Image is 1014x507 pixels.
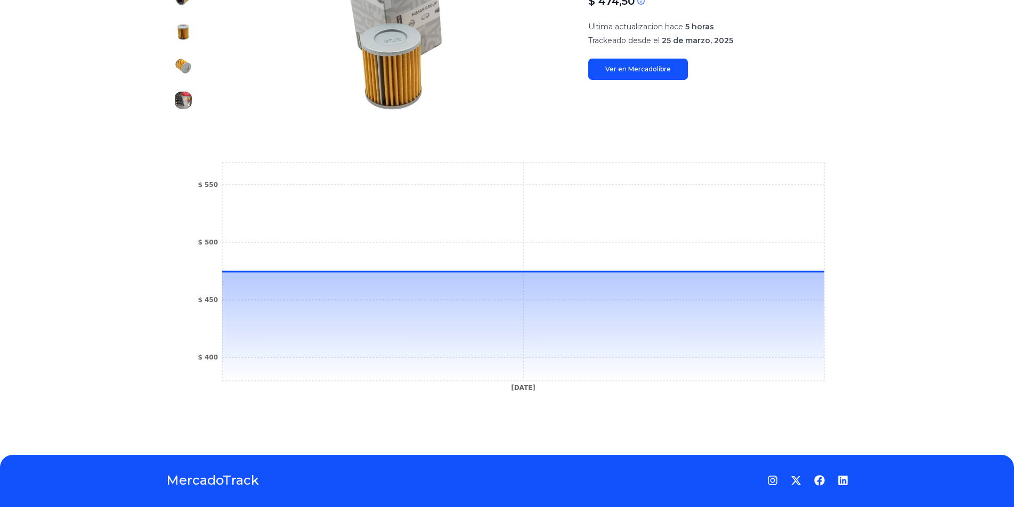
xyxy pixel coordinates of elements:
img: Filtro Hidraulico Trasmisión Autom. X-trail 2007-2012 Nissan [175,58,192,75]
tspan: $ 450 [198,296,218,304]
span: 25 de marzo, 2025 [662,36,733,45]
a: Facebook [814,475,825,486]
img: Filtro Hidraulico Trasmisión Autom. X-trail 2007-2012 Nissan [175,23,192,40]
a: Instagram [767,475,778,486]
tspan: $ 500 [198,239,218,246]
span: Ultima actualizacion hace [588,22,683,31]
img: Filtro Hidraulico Trasmisión Autom. X-trail 2007-2012 Nissan [175,92,192,109]
tspan: $ 400 [198,354,218,361]
tspan: $ 550 [198,181,218,189]
a: MercadoTrack [166,472,259,489]
a: Ver en Mercadolibre [588,59,688,80]
a: Twitter [791,475,801,486]
span: Trackeado desde el [588,36,660,45]
a: LinkedIn [838,475,848,486]
span: 5 horas [685,22,714,31]
tspan: [DATE] [511,384,536,391]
